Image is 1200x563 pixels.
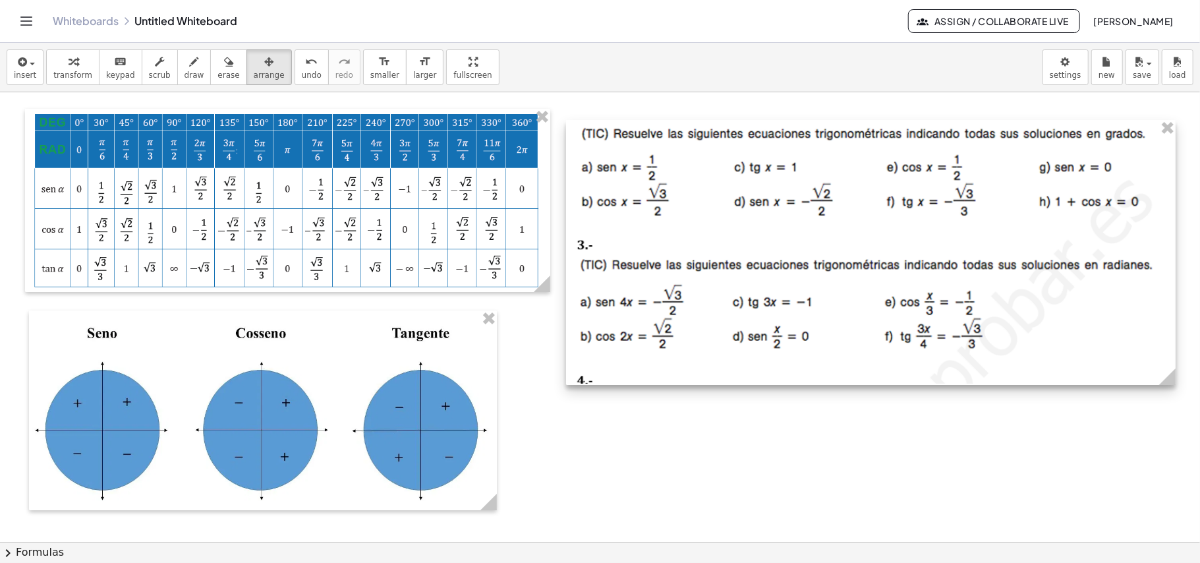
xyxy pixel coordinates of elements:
button: redoredo [328,49,360,85]
i: undo [305,54,318,70]
span: redo [335,71,353,80]
i: format_size [378,54,391,70]
span: Assign / Collaborate Live [919,15,1069,27]
button: fullscreen [446,49,499,85]
button: settings [1043,49,1089,85]
button: undoundo [295,49,329,85]
span: [PERSON_NAME] [1093,15,1174,27]
span: erase [217,71,239,80]
button: format_sizesmaller [363,49,407,85]
span: draw [185,71,204,80]
span: arrange [254,71,285,80]
button: draw [177,49,212,85]
button: scrub [142,49,178,85]
button: keyboardkeypad [99,49,142,85]
button: insert [7,49,43,85]
span: keypad [106,71,135,80]
button: save [1126,49,1159,85]
span: insert [14,71,36,80]
button: format_sizelarger [406,49,443,85]
span: load [1169,71,1186,80]
span: undo [302,71,322,80]
button: Assign / Collaborate Live [908,9,1080,33]
span: settings [1050,71,1081,80]
span: scrub [149,71,171,80]
span: fullscreen [453,71,492,80]
i: redo [338,54,351,70]
button: arrange [246,49,292,85]
span: larger [413,71,436,80]
button: erase [210,49,246,85]
span: smaller [370,71,399,80]
span: new [1099,71,1115,80]
span: transform [53,71,92,80]
button: Toggle navigation [16,11,37,32]
button: transform [46,49,100,85]
a: Whiteboards [53,15,119,28]
button: new [1091,49,1123,85]
i: keyboard [114,54,127,70]
button: [PERSON_NAME] [1083,9,1184,33]
button: load [1162,49,1193,85]
i: format_size [418,54,431,70]
span: save [1133,71,1151,80]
